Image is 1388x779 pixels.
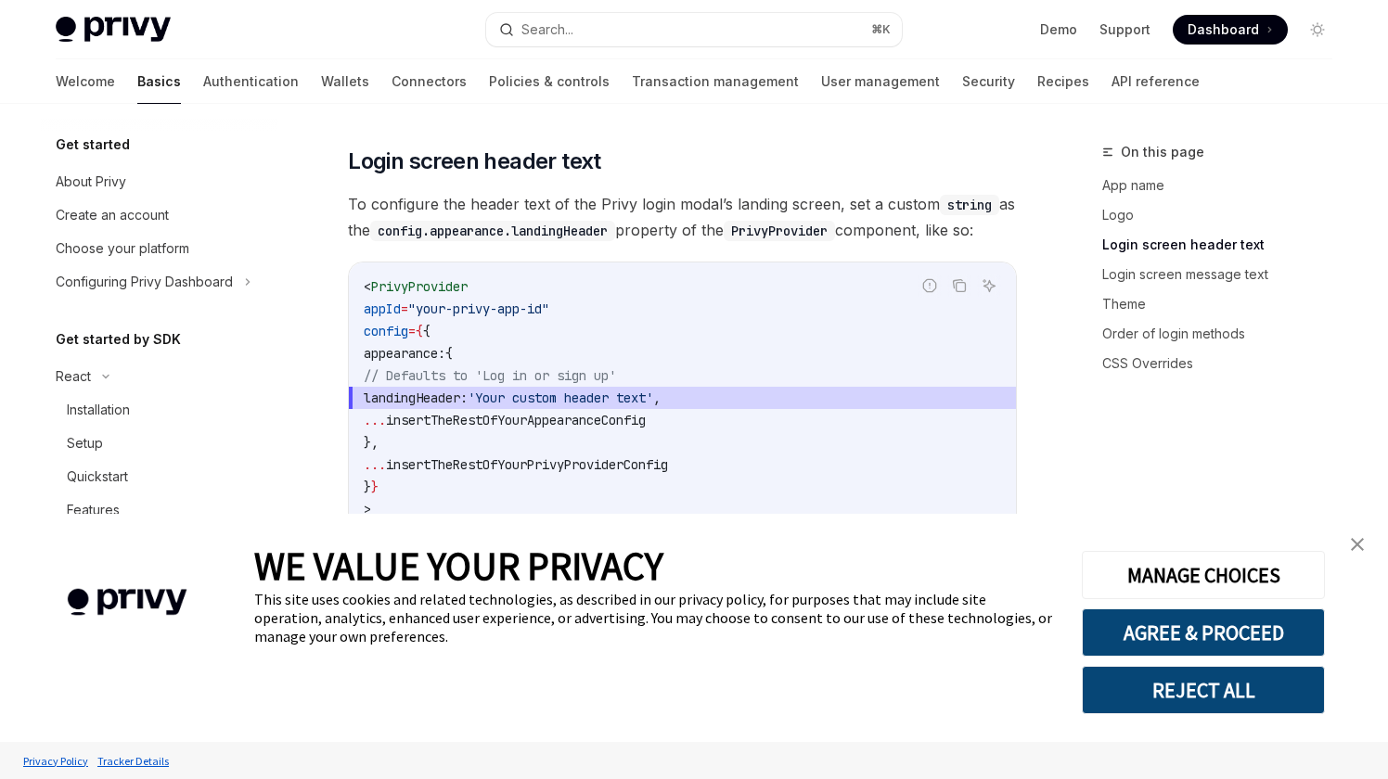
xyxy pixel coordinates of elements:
[67,399,130,421] div: Installation
[1082,551,1325,599] button: MANAGE CHOICES
[392,59,467,104] a: Connectors
[1102,289,1347,319] a: Theme
[348,191,1017,243] span: To configure the header text of the Privy login modal’s landing screen, set a custom as the prope...
[254,542,663,590] span: WE VALUE YOUR PRIVACY
[977,274,1001,298] button: Ask AI
[56,171,126,193] div: About Privy
[1102,171,1347,200] a: App name
[93,745,173,777] a: Tracker Details
[67,499,120,521] div: Features
[1303,15,1332,45] button: Toggle dark mode
[56,328,181,351] h5: Get started by SDK
[203,59,299,104] a: Authentication
[1112,59,1200,104] a: API reference
[821,59,940,104] a: User management
[918,274,942,298] button: Report incorrect code
[56,237,189,260] div: Choose your platform
[364,412,386,428] span: ...
[1102,349,1347,378] a: CSS Overrides
[364,278,371,295] span: <
[364,323,408,339] span: config
[416,323,423,339] span: {
[364,456,386,473] span: ...
[321,59,369,104] a: Wallets
[1173,15,1288,45] a: Dashboard
[56,134,130,156] h5: Get started
[386,412,646,428] span: insertTheRestOfYourAppearanceConfig
[445,345,453,362] span: {
[364,434,379,451] span: },
[1040,20,1077,39] a: Demo
[1102,319,1347,349] a: Order of login methods
[1037,59,1089,104] a: Recipes
[1102,200,1347,230] a: Logo
[486,13,902,46] button: Search...⌘K
[364,501,371,517] span: >
[348,147,601,176] span: Login screen header text
[41,232,278,265] a: Choose your platform
[401,300,408,317] span: =
[521,19,573,41] div: Search...
[364,300,401,317] span: appId
[67,466,128,488] div: Quickstart
[364,389,468,406] span: landingHeader:
[1339,526,1376,563] a: close banner
[468,389,653,406] span: 'Your custom header text'
[724,221,835,241] code: PrivyProvider
[1188,20,1259,39] span: Dashboard
[364,345,445,362] span: appearance:
[41,427,278,460] a: Setup
[137,59,181,104] a: Basics
[28,562,226,643] img: company logo
[1099,20,1150,39] a: Support
[371,278,468,295] span: PrivyProvider
[489,59,610,104] a: Policies & controls
[56,204,169,226] div: Create an account
[871,22,891,37] span: ⌘ K
[386,456,668,473] span: insertTheRestOfYourPrivyProviderConfig
[940,195,999,215] code: string
[364,479,371,495] span: }
[19,745,93,777] a: Privacy Policy
[67,432,103,454] div: Setup
[1351,538,1364,551] img: close banner
[371,479,379,495] span: }
[947,274,971,298] button: Copy the contents from the code block
[41,393,278,427] a: Installation
[56,17,171,43] img: light logo
[423,323,431,339] span: {
[56,365,91,388] div: React
[254,590,1054,645] div: This site uses cookies and related technologies, as described in our privacy policy, for purposes...
[1102,230,1347,260] a: Login screen header text
[962,59,1015,104] a: Security
[41,165,278,198] a: About Privy
[408,323,416,339] span: =
[1102,260,1347,289] a: Login screen message text
[653,389,661,406] span: ,
[41,460,278,493] a: Quickstart
[56,59,115,104] a: Welcome
[41,493,278,527] a: Features
[41,198,278,232] a: Create an account
[1121,141,1204,163] span: On this page
[370,221,615,241] code: config.appearance.landingHeader
[56,271,233,293] div: Configuring Privy Dashboard
[1082,666,1325,714] button: REJECT ALL
[632,59,799,104] a: Transaction management
[364,367,616,384] span: // Defaults to 'Log in or sign up'
[408,300,549,317] span: "your-privy-app-id"
[1082,608,1325,657] button: AGREE & PROCEED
